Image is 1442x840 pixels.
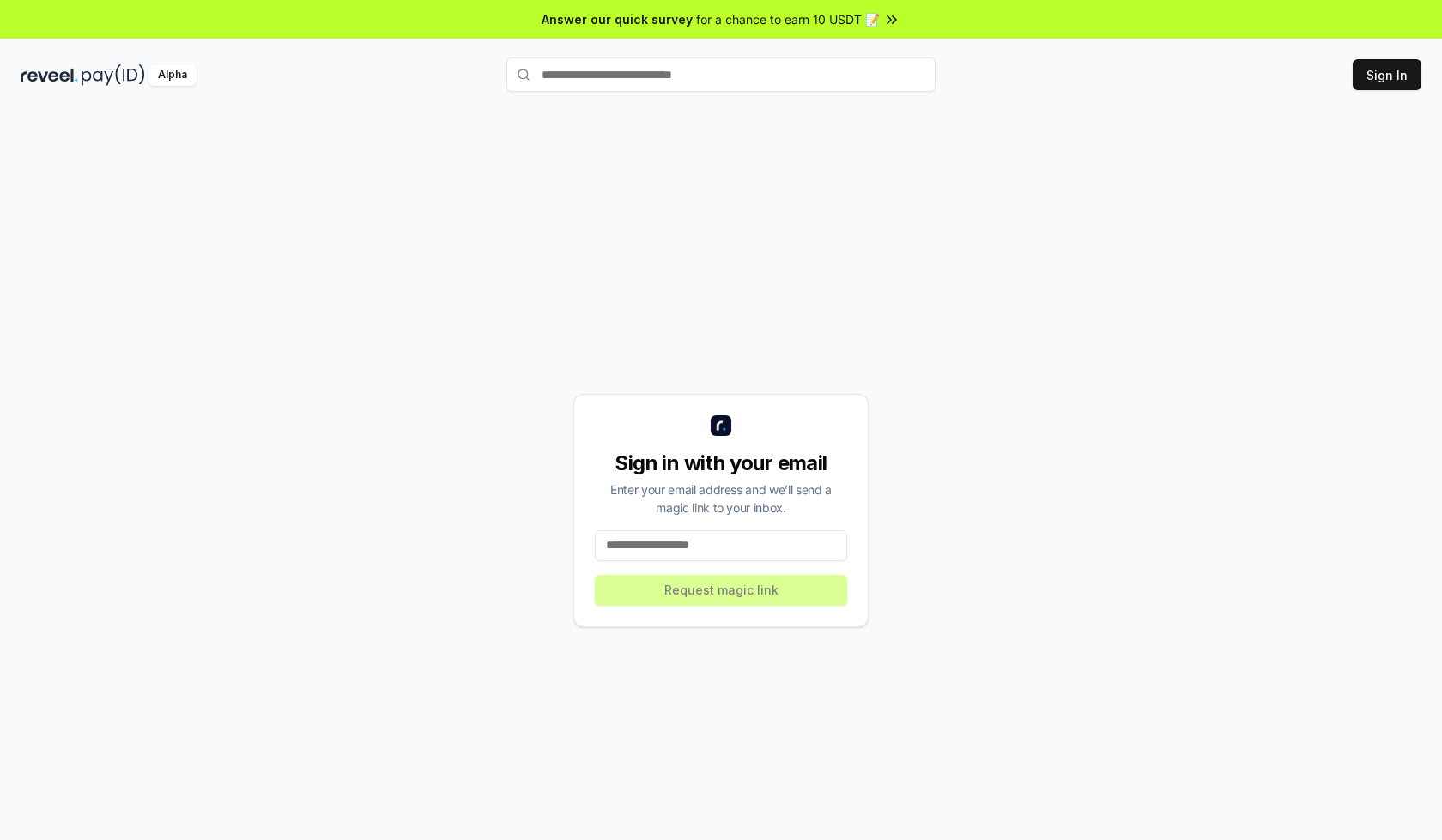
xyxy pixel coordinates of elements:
[595,480,847,517] div: Enter your email address and we’ll send a magic link to your inbox.
[148,64,197,86] div: Alpha
[595,450,847,477] div: Sign in with your email
[696,10,880,28] span: for a chance to earn 10 USDT 📝
[82,64,145,86] img: pay_id
[1353,59,1421,90] button: Sign In
[542,10,693,28] span: Answer our quick survey
[711,415,731,436] img: logo_small
[21,64,78,86] img: reveel_dark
